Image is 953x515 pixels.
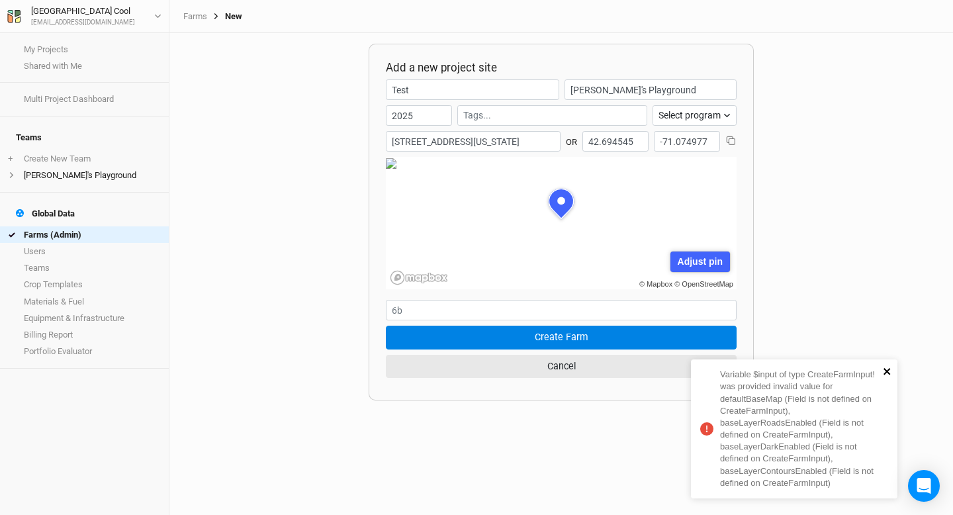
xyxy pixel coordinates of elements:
div: Adjust pin [670,252,729,272]
div: Global Data [16,209,75,219]
span: + [8,154,13,164]
a: Mapbox logo [390,270,448,285]
a: © OpenStreetMap [674,280,733,288]
button: Cancel [386,355,737,378]
div: [EMAIL_ADDRESS][DOMAIN_NAME] [31,18,135,28]
button: close [883,365,892,377]
input: Latitude [582,131,649,152]
button: Create Farm [386,326,737,349]
input: Longitude [654,131,720,152]
h4: Teams [8,124,161,151]
input: Start Year [386,105,452,126]
a: Farms [183,11,207,22]
button: Select program [653,105,737,126]
button: [GEOGRAPHIC_DATA] Cool[EMAIL_ADDRESS][DOMAIN_NAME] [7,4,162,28]
div: Select program [658,109,721,122]
input: Address (123 James St...) [386,131,561,152]
input: Tags... [463,109,641,122]
div: Variable $input of type CreateFarmInput! was provided invalid value for defaultBaseMap (Field is ... [720,369,879,489]
div: OR [566,136,577,148]
input: Project/Farm Name [386,79,559,100]
div: New [207,11,242,22]
div: [GEOGRAPHIC_DATA] Cool [31,5,135,18]
input: 6b [386,300,737,320]
input: Maddie's Playground [565,79,737,100]
div: Open Intercom Messenger [908,470,940,502]
h2: Add a new project site [386,61,737,74]
button: Copy [725,135,737,146]
a: © Mapbox [639,280,672,288]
